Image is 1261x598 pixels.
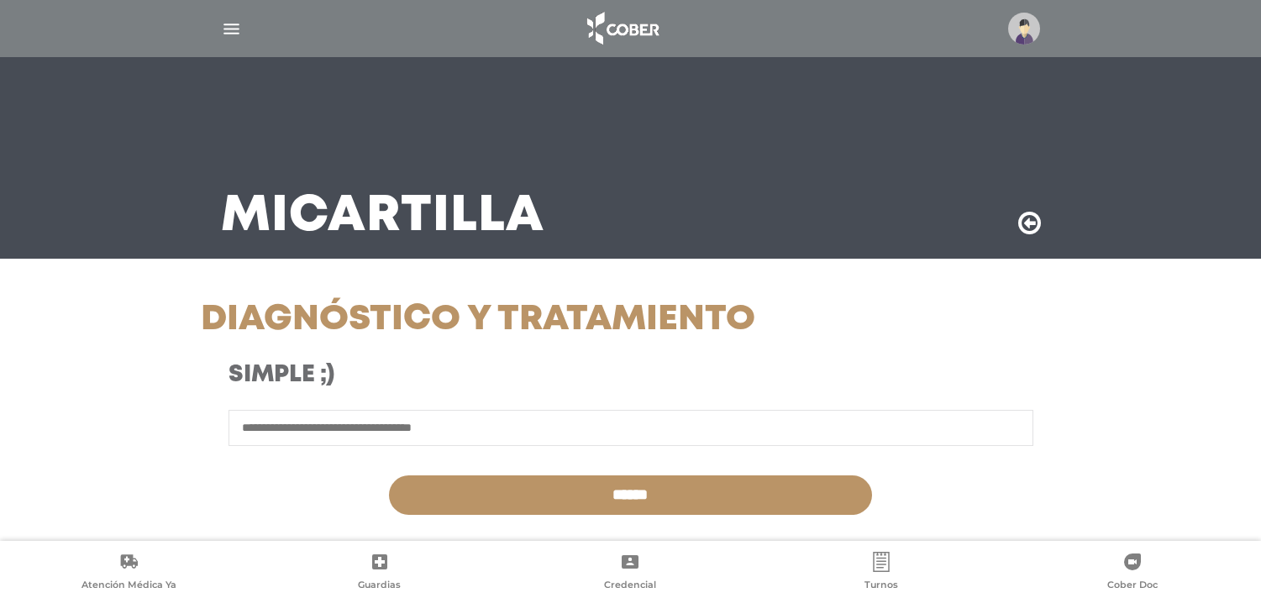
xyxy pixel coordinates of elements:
[358,579,401,594] span: Guardias
[756,552,1007,595] a: Turnos
[864,579,898,594] span: Turnos
[1008,13,1040,45] img: profile-placeholder.svg
[201,299,766,341] h1: Diagnóstico y Tratamiento
[221,18,242,39] img: Cober_menu-lines-white.svg
[604,579,656,594] span: Credencial
[3,552,255,595] a: Atención Médica Ya
[229,361,738,390] h3: Simple ;)
[1006,552,1258,595] a: Cober Doc
[1107,579,1158,594] span: Cober Doc
[578,8,666,49] img: logo_cober_home-white.png
[221,195,544,239] h3: Mi Cartilla
[255,552,506,595] a: Guardias
[505,552,756,595] a: Credencial
[81,579,176,594] span: Atención Médica Ya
